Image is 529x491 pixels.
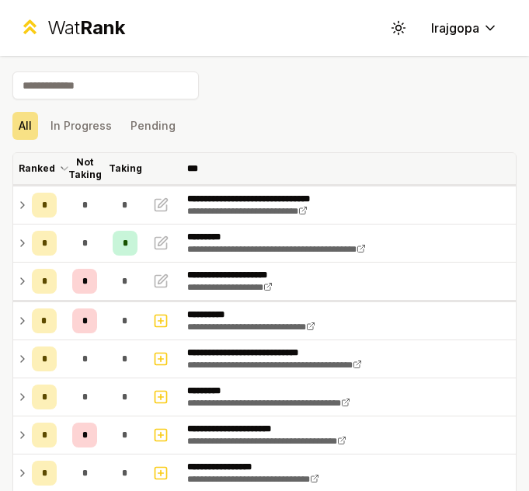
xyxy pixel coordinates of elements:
[109,162,142,175] p: Taking
[47,16,125,40] div: Wat
[19,16,125,40] a: WatRank
[80,16,125,39] span: Rank
[19,162,55,175] p: Ranked
[68,156,102,181] p: Not Taking
[124,112,182,140] button: Pending
[431,19,479,37] span: lrajgopa
[12,112,38,140] button: All
[419,14,510,42] button: lrajgopa
[44,112,118,140] button: In Progress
